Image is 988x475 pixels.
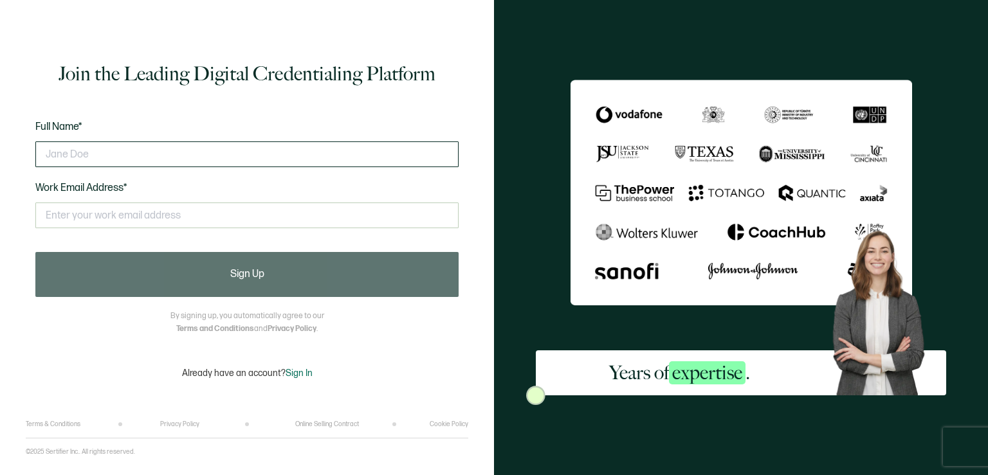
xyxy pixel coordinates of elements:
[823,222,946,395] img: Sertifier Signup - Years of <span class="strong-h">expertise</span>. Hero
[182,368,313,379] p: Already have an account?
[609,360,750,386] h2: Years of .
[160,420,199,428] a: Privacy Policy
[286,368,313,379] span: Sign In
[571,80,912,305] img: Sertifier Signup - Years of <span class="strong-h">expertise</span>.
[59,61,435,87] h1: Join the Leading Digital Credentialing Platform
[295,420,359,428] a: Online Selling Contract
[26,420,80,428] a: Terms & Conditions
[35,202,459,228] input: Enter your work email address
[268,324,316,334] a: Privacy Policy
[774,330,988,475] iframe: Chat Widget
[35,121,82,133] span: Full Name*
[526,386,545,405] img: Sertifier Signup
[230,269,264,280] span: Sign Up
[35,252,459,297] button: Sign Up
[35,182,127,194] span: Work Email Address*
[35,141,459,167] input: Jane Doe
[669,361,746,384] span: expertise
[430,420,468,428] a: Cookie Policy
[170,310,324,336] p: By signing up, you automatically agree to our and .
[176,324,254,334] a: Terms and Conditions
[26,448,135,456] p: ©2025 Sertifier Inc.. All rights reserved.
